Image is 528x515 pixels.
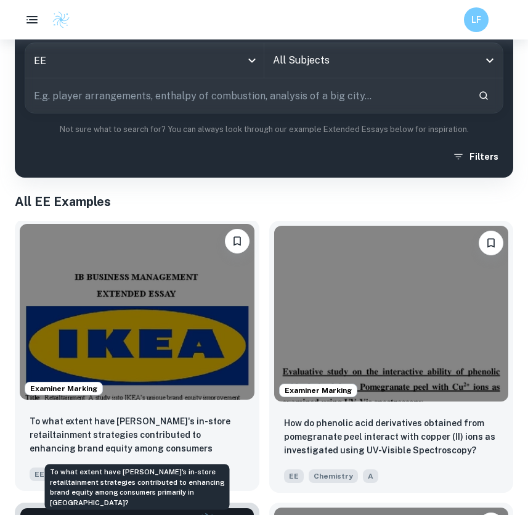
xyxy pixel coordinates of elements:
[30,468,49,481] span: EE
[269,221,514,493] a: Examiner MarkingBookmarkHow do phenolic acid derivatives obtained from pomegranate peel interact ...
[25,383,102,394] span: Examiner Marking
[52,10,70,29] img: Clastify logo
[479,231,503,255] button: Bookmark
[450,146,503,168] button: Filters
[464,7,489,32] button: LF
[20,224,254,400] img: Business and Management EE example thumbnail: To what extent have IKEA's in-store reta
[280,385,357,396] span: Examiner Marking
[284,469,304,483] span: EE
[25,123,503,136] p: Not sure what to search for? You can always look through our example Extended Essays below for in...
[225,229,250,253] button: Bookmark
[25,78,468,113] input: E.g. player arrangements, enthalpy of combustion, analysis of a big city...
[469,13,484,27] h6: LF
[15,221,259,493] a: Examiner MarkingBookmarkTo what extent have IKEA's in-store retailtainment strategies contributed...
[363,469,378,483] span: A
[284,416,499,457] p: How do phenolic acid derivatives obtained from pomegranate peel interact with copper (II) ions as...
[44,10,70,29] a: Clastify logo
[15,192,513,211] h1: All EE Examples
[25,43,264,78] div: EE
[473,85,494,106] button: Search
[30,414,245,456] p: To what extent have IKEA's in-store retailtainment strategies contributed to enhancing brand equi...
[45,464,230,510] div: To what extent have [PERSON_NAME]'s in-store retailtainment strategies contributed to enhancing b...
[309,469,358,483] span: Chemistry
[274,226,509,402] img: Chemistry EE example thumbnail: How do phenolic acid derivatives obtaine
[481,52,498,69] button: Open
